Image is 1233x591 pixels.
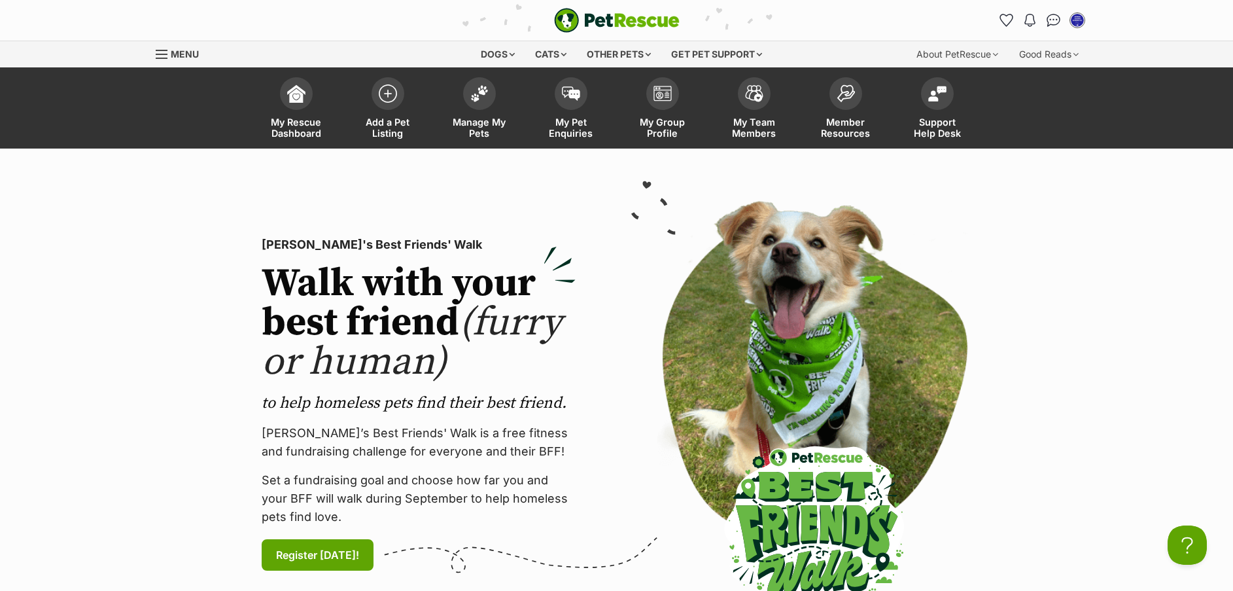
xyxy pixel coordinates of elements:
[633,116,692,139] span: My Group Profile
[470,85,489,102] img: manage-my-pets-icon-02211641906a0b7f246fdf0571729dbe1e7629f14944591b6c1af311fb30b64b.svg
[262,424,576,461] p: [PERSON_NAME]’s Best Friends' Walk is a free fitness and fundraising challenge for everyone and t...
[262,236,576,254] p: [PERSON_NAME]'s Best Friends' Walk
[171,48,199,60] span: Menu
[262,393,576,414] p: to help homeless pets find their best friend.
[800,71,892,149] a: Member Resources
[156,41,208,65] a: Menu
[554,8,680,33] img: logo-e224e6f780fb5917bec1dbf3a21bbac754714ae5b6737aabdf751b685950b380.svg
[1047,14,1060,27] img: chat-41dd97257d64d25036548639549fe6c8038ab92f7586957e7f3b1b290dea8141.svg
[267,116,326,139] span: My Rescue Dashboard
[578,41,660,67] div: Other pets
[450,116,509,139] span: Manage My Pets
[1024,14,1035,27] img: notifications-46538b983faf8c2785f20acdc204bb7945ddae34d4c08c2a6579f10ce5e182be.svg
[358,116,417,139] span: Add a Pet Listing
[1067,10,1088,31] button: My account
[708,71,800,149] a: My Team Members
[526,41,576,67] div: Cats
[928,86,946,101] img: help-desk-icon-fdf02630f3aa405de69fd3d07c3f3aa587a6932b1a1747fa1d2bba05be0121f9.svg
[1168,526,1207,565] iframe: Help Scout Beacon - Open
[251,71,342,149] a: My Rescue Dashboard
[542,116,600,139] span: My Pet Enquiries
[379,84,397,103] img: add-pet-listing-icon-0afa8454b4691262ce3f59096e99ab1cd57d4a30225e0717b998d2c9b9846f56.svg
[816,116,875,139] span: Member Resources
[525,71,617,149] a: My Pet Enquiries
[262,298,562,387] span: (furry or human)
[653,86,672,101] img: group-profile-icon-3fa3cf56718a62981997c0bc7e787c4b2cf8bcc04b72c1350f741eb67cf2f40e.svg
[1020,10,1041,31] button: Notifications
[892,71,983,149] a: Support Help Desk
[472,41,524,67] div: Dogs
[996,10,1017,31] a: Favourites
[1043,10,1064,31] a: Conversations
[837,84,855,102] img: member-resources-icon-8e73f808a243e03378d46382f2149f9095a855e16c252ad45f914b54edf8863c.svg
[262,539,373,571] a: Register [DATE]!
[554,8,680,33] a: PetRescue
[1010,41,1088,67] div: Good Reads
[562,86,580,101] img: pet-enquiries-icon-7e3ad2cf08bfb03b45e93fb7055b45f3efa6380592205ae92323e6603595dc1f.svg
[908,116,967,139] span: Support Help Desk
[1071,14,1084,27] img: Tanya Barker profile pic
[262,264,576,382] h2: Walk with your best friend
[745,85,763,102] img: team-members-icon-5396bd8760b3fe7c0b43da4ab00e1e3bb1a5d9ba89233759b79545d2d3fc5d0d.svg
[276,547,359,563] span: Register [DATE]!
[725,116,784,139] span: My Team Members
[617,71,708,149] a: My Group Profile
[262,471,576,526] p: Set a fundraising goal and choose how far you and your BFF will walk during September to help hom...
[996,10,1088,31] ul: Account quick links
[342,71,434,149] a: Add a Pet Listing
[434,71,525,149] a: Manage My Pets
[287,84,305,103] img: dashboard-icon-eb2f2d2d3e046f16d808141f083e7271f6b2e854fb5c12c21221c1fb7104beca.svg
[907,41,1007,67] div: About PetRescue
[662,41,771,67] div: Get pet support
